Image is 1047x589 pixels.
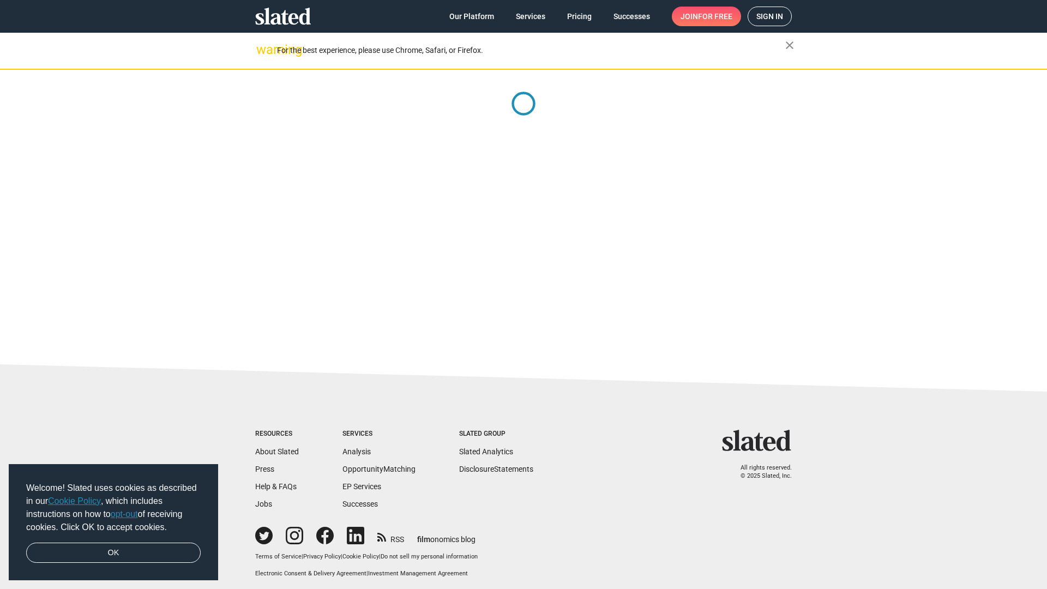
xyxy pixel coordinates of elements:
[605,7,659,26] a: Successes
[459,447,513,456] a: Slated Analytics
[256,43,269,56] mat-icon: warning
[368,570,468,577] a: Investment Management Agreement
[48,496,101,506] a: Cookie Policy
[379,553,381,560] span: |
[377,528,404,545] a: RSS
[341,553,342,560] span: |
[255,553,302,560] a: Terms of Service
[681,7,732,26] span: Join
[277,43,785,58] div: For the best experience, please use Chrome, Safari, or Firefox.
[558,7,600,26] a: Pricing
[342,482,381,491] a: EP Services
[342,430,416,438] div: Services
[441,7,503,26] a: Our Platform
[729,464,792,480] p: All rights reserved. © 2025 Slated, Inc.
[342,447,371,456] a: Analysis
[756,7,783,26] span: Sign in
[672,7,741,26] a: Joinfor free
[9,464,218,581] div: cookieconsent
[111,509,138,519] a: opt-out
[26,543,201,563] a: dismiss cookie message
[748,7,792,26] a: Sign in
[567,7,592,26] span: Pricing
[613,7,650,26] span: Successes
[255,482,297,491] a: Help & FAQs
[366,570,368,577] span: |
[255,465,274,473] a: Press
[255,430,299,438] div: Resources
[507,7,554,26] a: Services
[516,7,545,26] span: Services
[342,553,379,560] a: Cookie Policy
[342,465,416,473] a: OpportunityMatching
[342,500,378,508] a: Successes
[302,553,303,560] span: |
[303,553,341,560] a: Privacy Policy
[26,482,201,534] span: Welcome! Slated uses cookies as described in our , which includes instructions on how to of recei...
[449,7,494,26] span: Our Platform
[417,535,430,544] span: film
[459,430,533,438] div: Slated Group
[417,526,476,545] a: filmonomics blog
[459,465,533,473] a: DisclosureStatements
[255,500,272,508] a: Jobs
[255,447,299,456] a: About Slated
[381,553,478,561] button: Do not sell my personal information
[698,7,732,26] span: for free
[783,39,796,52] mat-icon: close
[255,570,366,577] a: Electronic Consent & Delivery Agreement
